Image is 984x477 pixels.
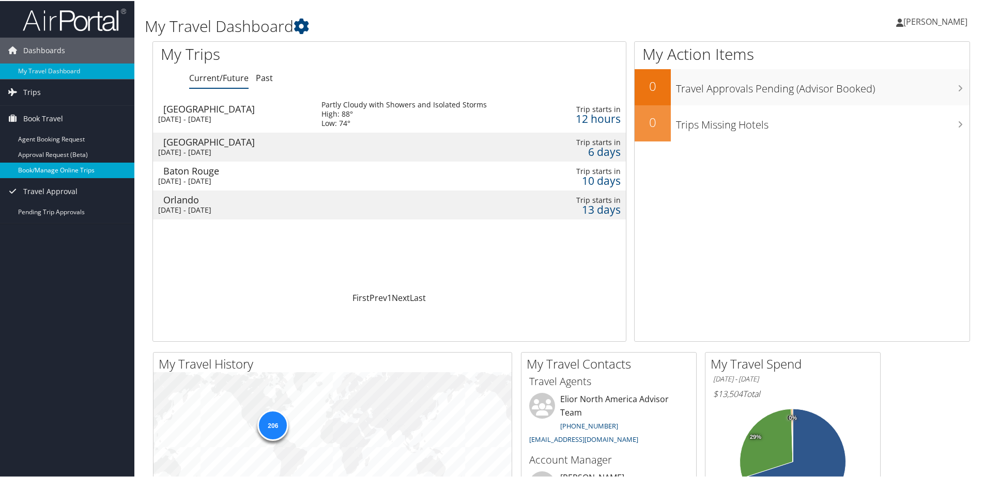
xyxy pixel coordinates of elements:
div: [DATE] - [DATE] [158,176,306,185]
tspan: 29% [750,433,761,439]
h1: My Trips [161,42,421,64]
a: 1 [387,291,392,303]
div: Trip starts in [566,104,621,113]
h2: My Travel Contacts [527,354,696,372]
h1: My Travel Dashboard [145,14,700,36]
span: [PERSON_NAME] [903,15,967,26]
div: 10 days [566,175,621,184]
a: Next [392,291,410,303]
div: [GEOGRAPHIC_DATA] [163,103,311,113]
div: 13 days [566,204,621,213]
div: 12 hours [566,113,621,122]
tspan: 0% [788,414,796,420]
div: Partly Cloudy with Showers and Isolated Storms [321,99,487,108]
a: [EMAIL_ADDRESS][DOMAIN_NAME] [529,434,638,443]
a: Last [410,291,426,303]
span: Trips [23,78,41,104]
tspan: 0% [789,414,797,420]
a: 0Trips Missing Hotels [635,104,970,140]
a: 0Travel Approvals Pending (Advisor Booked) [635,68,970,104]
h2: 0 [635,76,671,94]
h6: [DATE] - [DATE] [713,373,872,383]
div: Baton Rouge [163,165,311,174]
span: $13,504 [713,387,743,399]
span: Dashboards [23,37,65,62]
h6: Total [713,387,872,399]
a: [PHONE_NUMBER] [560,420,618,430]
h3: Travel Agents [529,373,688,388]
div: [DATE] - [DATE] [158,114,306,123]
div: Trip starts in [566,195,621,204]
div: Trip starts in [566,137,621,146]
h2: My Travel History [159,354,512,372]
a: Prev [370,291,387,303]
a: Current/Future [189,71,249,83]
div: Orlando [163,194,311,203]
h3: Trips Missing Hotels [676,112,970,131]
div: 6 days [566,146,621,155]
h2: 0 [635,113,671,130]
div: [GEOGRAPHIC_DATA] [163,136,311,146]
li: Elior North America Advisor Team [524,392,694,447]
a: Past [256,71,273,83]
a: First [352,291,370,303]
span: Travel Approval [23,178,78,203]
div: Trip starts in [566,166,621,175]
h2: My Travel Spend [711,354,880,372]
h1: My Action Items [635,42,970,64]
img: airportal-logo.png [23,7,126,31]
h3: Account Manager [529,452,688,466]
a: [PERSON_NAME] [896,5,978,36]
div: [DATE] - [DATE] [158,147,306,156]
div: [DATE] - [DATE] [158,204,306,214]
div: High: 88° [321,108,487,118]
div: Low: 74° [321,118,487,127]
span: Book Travel [23,105,63,131]
h3: Travel Approvals Pending (Advisor Booked) [676,75,970,95]
div: 206 [257,409,288,440]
